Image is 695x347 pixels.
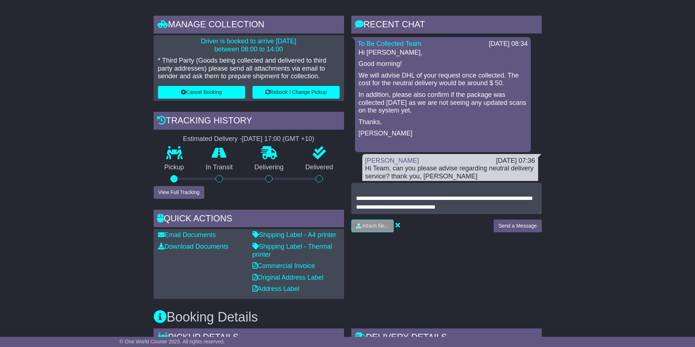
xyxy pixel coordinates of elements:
p: [PERSON_NAME] [359,130,527,138]
button: View Full Tracking [154,186,204,199]
a: Address Label [252,285,300,292]
div: Manage collection [154,16,344,35]
p: We will advise DHL of your request once collected. The cost for the neutral delivery would be aro... [359,72,527,87]
div: Hi Team, can you please advise regarding neutral delivery service? thank you, [PERSON_NAME] [365,165,535,180]
a: [PERSON_NAME] [365,157,419,164]
p: Delivered [294,163,344,171]
p: Good morning! [359,60,527,68]
div: Quick Actions [154,210,344,229]
div: [DATE] 07:36 [496,157,535,165]
p: Delivering [244,163,295,171]
p: Driver is booked to arrive [DATE] between 08:00 to 14:00 [158,38,340,53]
a: Email Documents [158,231,216,238]
div: [DATE] 08:34 [489,40,528,48]
a: To Be Collected Team [358,40,422,47]
button: Rebook / Change Pickup [252,86,340,99]
a: Original Address Label [252,274,324,281]
p: In Transit [195,163,244,171]
button: Cancel Booking [158,86,245,99]
div: Tracking history [154,112,344,131]
a: Download Documents [158,243,229,250]
p: In addition, please also confirm if the package was collected [DATE] as we are not seeing any upd... [359,91,527,115]
p: * Third Party (Goods being collected and delivered to third party addresses) please send all atta... [158,57,340,80]
button: Send a Message [494,220,541,232]
h3: Booking Details [154,310,542,324]
div: RECENT CHAT [351,16,542,35]
div: [DATE] 17:00 (GMT +10) [242,135,314,143]
p: Pickup [154,163,195,171]
p: Hi [PERSON_NAME], [359,49,527,57]
a: Shipping Label - A4 printer [252,231,336,238]
p: Thanks, [359,118,527,126]
div: Estimated Delivery - [154,135,344,143]
a: Shipping Label - Thermal printer [252,243,332,258]
span: © One World Courier 2025. All rights reserved. [120,339,225,344]
a: Commercial Invoice [252,262,315,269]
